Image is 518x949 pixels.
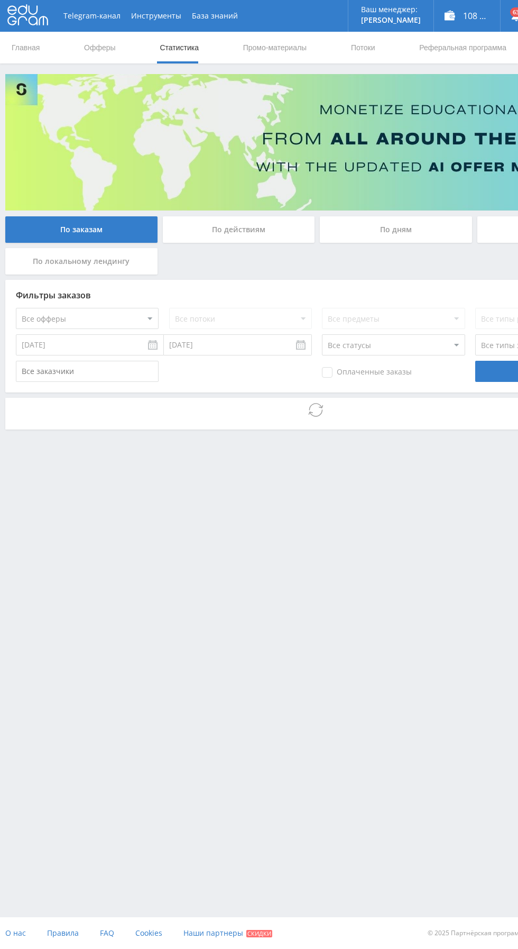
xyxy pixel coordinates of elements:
span: Оплаченные заказы [322,367,412,378]
div: По действиям [163,216,315,243]
span: Скидки [246,930,272,937]
div: По дням [320,216,472,243]
div: По локальному лендингу [5,248,158,275]
a: FAQ [100,917,114,949]
a: Cookies [135,917,162,949]
a: Потоки [350,32,376,63]
a: Правила [47,917,79,949]
p: Ваш менеджер: [361,5,421,14]
div: По заказам [5,216,158,243]
a: Реферальная программа [418,32,507,63]
span: Наши партнеры [183,928,243,938]
a: Главная [11,32,41,63]
span: FAQ [100,928,114,938]
p: [PERSON_NAME] [361,16,421,24]
input: Все заказчики [16,361,159,382]
a: Офферы [83,32,117,63]
span: Правила [47,928,79,938]
a: Статистика [159,32,200,63]
a: Промо-материалы [242,32,308,63]
span: О нас [5,928,26,938]
a: Наши партнеры Скидки [183,917,272,949]
a: О нас [5,917,26,949]
span: Cookies [135,928,162,938]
